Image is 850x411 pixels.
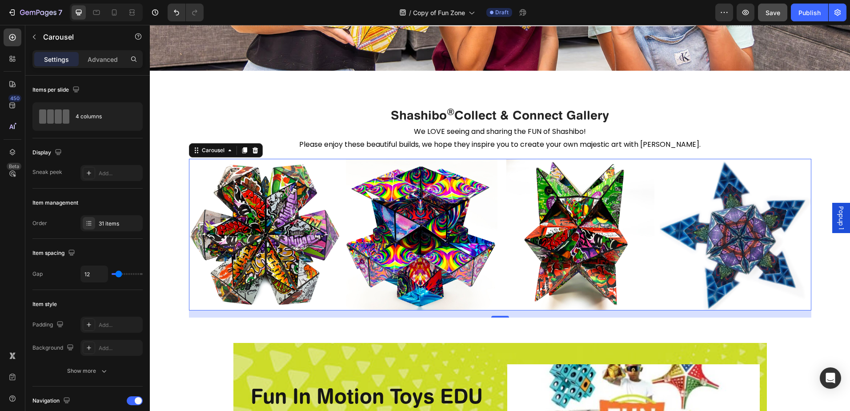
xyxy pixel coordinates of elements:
h2: Shashibo Collect & Connect Gallery [39,81,662,99]
div: Add... [99,321,140,329]
div: Display [32,147,64,159]
div: 450 [8,95,21,102]
img: gempages_490488081443456147-3fb29353-d15e-415e-b93c-200b08d99d53.jpg [196,134,348,286]
input: Auto [81,266,108,282]
div: Undo/Redo [168,4,204,21]
p: Please enjoy these beautiful builds, we hope they inspire you to create your own majestic art wit... [40,113,661,126]
div: Add... [99,169,140,177]
button: Save [758,4,787,21]
div: Beta [7,163,21,170]
p: Settings [44,55,69,64]
span: Popup 1 [687,181,696,205]
img: gempages_490488081443456147-f91e833f-3073-4ed3-8bc3-d204c1e2cb1c.jpg [39,134,191,286]
div: Item management [32,199,78,207]
iframe: Design area [150,25,850,411]
div: Gap [32,270,43,278]
p: 7 [58,7,62,18]
div: Background [32,342,76,354]
div: Items per slide [32,84,81,96]
span: Copy of Fun Zone [413,8,465,17]
div: Carousel [50,121,76,129]
p: We LOVE seeing and sharing the FUN of Shashibo! [40,101,661,113]
div: Item spacing [32,247,77,259]
button: 7 [4,4,66,21]
button: Publish [791,4,828,21]
button: Show more [32,363,143,379]
span: Save [766,9,780,16]
div: Open Intercom Messenger [820,367,841,389]
div: Padding [32,319,65,331]
div: Show more [67,367,108,375]
span: Draft [495,8,509,16]
div: Sneak peek [32,168,62,176]
img: gempages_490488081443456147-df5141b3-555b-44ab-ad1c-46b8fb2cfd04.jpg [510,134,662,286]
sup: ® [297,81,305,93]
div: Order [32,219,47,227]
div: 4 columns [76,106,130,127]
div: Item style [32,300,57,308]
img: gempages_490488081443456147-a64de856-abf7-4f67-90f5-a5da3bfd4fb6.jpg [353,134,505,286]
span: / [409,8,411,17]
div: Publish [798,8,821,17]
p: Carousel [43,32,119,42]
div: 31 items [99,220,140,228]
div: Navigation [32,395,72,407]
p: Advanced [88,55,118,64]
h2: Fun In Motion Toys EDU [91,357,343,386]
div: Add... [99,344,140,352]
